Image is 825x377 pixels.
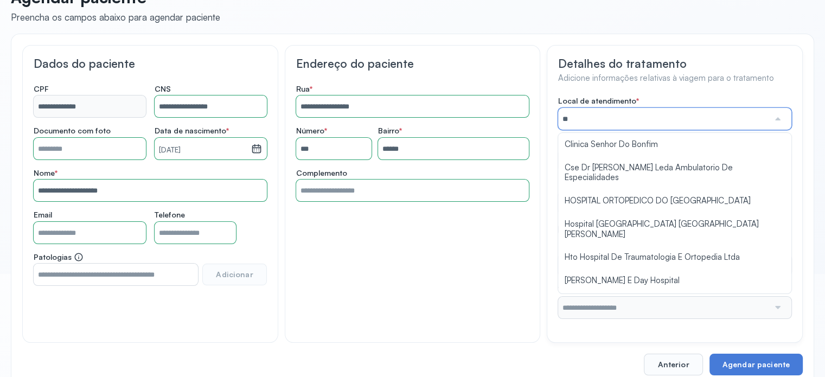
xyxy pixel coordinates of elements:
li: Clinica Senhor Do Bonfim [558,133,791,156]
span: CPF [34,84,49,94]
span: Local de atendimento [558,96,639,106]
h3: Detalhes do tratamento [558,56,791,71]
small: [DATE] [159,145,247,156]
li: Cse Dr [PERSON_NAME] Leda Ambulatorio De Especialidades [558,156,791,190]
button: Anterior [644,354,702,375]
span: Patologias [34,252,84,262]
span: Email [34,210,52,220]
li: [PERSON_NAME] E Day Hospital [558,269,791,292]
li: HOSPITAL ORTOPEDICO DO [GEOGRAPHIC_DATA] [558,189,791,213]
h3: Dados do paciente [34,56,267,71]
span: Complemento [296,168,347,178]
span: Nome [34,168,57,178]
li: [PERSON_NAME] [558,292,791,316]
span: CNS [155,84,171,94]
div: Preencha os campos abaixo para agendar paciente [11,11,220,23]
li: Hospital [GEOGRAPHIC_DATA] [GEOGRAPHIC_DATA][PERSON_NAME] [558,213,791,246]
span: Número [296,126,327,136]
span: Bairro [378,126,402,136]
button: Adicionar [202,264,266,285]
span: Data de nascimento [155,126,229,136]
h3: Endereço do paciente [296,56,529,71]
button: Agendar paciente [709,354,803,375]
span: Documento com foto [34,126,111,136]
span: Telefone [155,210,185,220]
li: Hto Hospital De Traumatologia E Ortopedia Ltda [558,246,791,269]
span: Rua [296,84,312,94]
h4: Adicione informações relativas à viagem para o tratamento [558,73,791,84]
